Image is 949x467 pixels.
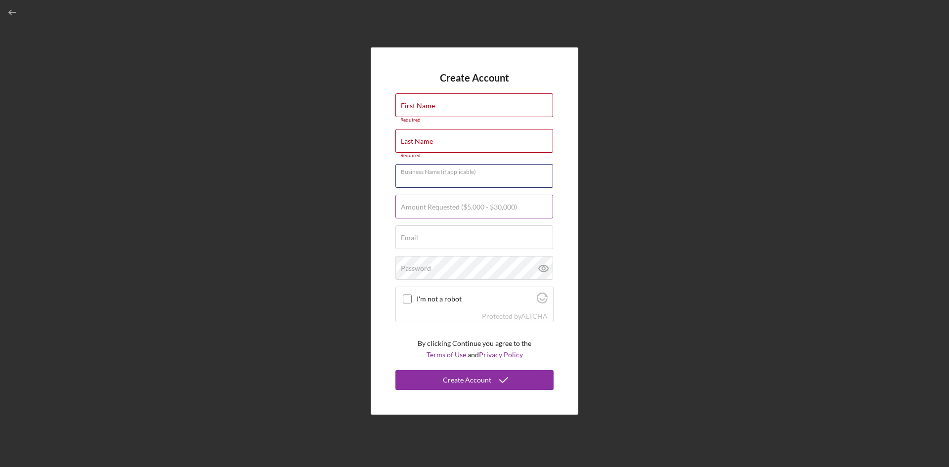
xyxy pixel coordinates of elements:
h4: Create Account [440,72,509,84]
a: Privacy Policy [479,350,523,359]
label: I'm not a robot [417,295,534,303]
a: Visit Altcha.org [537,297,548,305]
div: Create Account [443,370,491,390]
div: Required [395,117,554,123]
label: First Name [401,102,435,110]
label: Email [401,234,418,242]
a: Visit Altcha.org [521,312,548,320]
p: By clicking Continue you agree to the and [418,338,531,360]
label: Password [401,264,431,272]
label: Last Name [401,137,433,145]
a: Terms of Use [427,350,466,359]
div: Protected by [482,312,548,320]
button: Create Account [395,370,554,390]
label: Business Name (if applicable) [401,165,553,175]
label: Amount Requested ($5,000 - $30,000) [401,203,517,211]
div: Required [395,153,554,159]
